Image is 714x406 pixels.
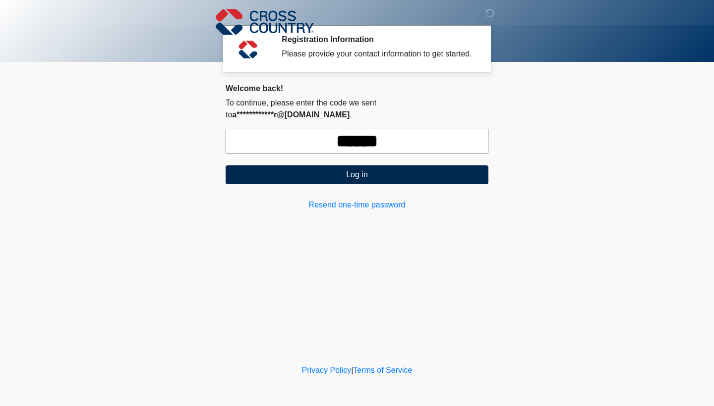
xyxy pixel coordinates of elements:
a: Terms of Service [353,366,412,374]
div: Please provide your contact information to get started. [282,48,474,60]
a: | [351,366,353,374]
img: Cross Country Logo [216,7,314,36]
img: Agent Avatar [233,35,263,64]
h2: Welcome back! [226,84,488,93]
p: To continue, please enter the code we sent to . [226,97,488,121]
button: Log in [226,165,488,184]
a: Privacy Policy [302,366,352,374]
a: Resend one-time password [226,199,488,211]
